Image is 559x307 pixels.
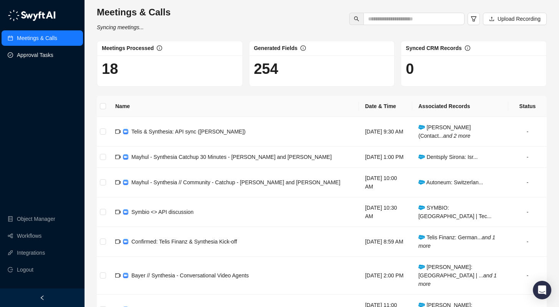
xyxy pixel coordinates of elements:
[115,129,121,134] span: video-camera
[354,16,359,22] span: search
[123,209,128,215] img: zoom-DkfWWZB2.png
[508,197,547,227] td: -
[123,180,128,185] img: zoom-DkfWWZB2.png
[508,257,547,295] td: -
[17,211,55,227] a: Object Manager
[131,239,237,245] span: Confirmed: Telis Finanz & Synthesia Kick-off
[17,30,57,46] a: Meetings & Calls
[115,154,121,160] span: video-camera
[300,45,306,51] span: info-circle
[359,257,412,295] td: [DATE] 2:00 PM
[109,96,359,117] th: Name
[115,239,121,244] span: video-camera
[17,245,45,260] a: Integrations
[115,180,121,185] span: video-camera
[359,168,412,197] td: [DATE] 10:00 AM
[40,295,45,300] span: left
[418,205,491,219] span: SYMBIO: [GEOGRAPHIC_DATA] | Tec...
[157,45,162,51] span: info-circle
[8,10,56,21] img: logo-05li4sbe.png
[483,13,547,25] button: Upload Recording
[131,179,340,185] span: Mayhul - Synthesia // Community - Catchup - [PERSON_NAME] and [PERSON_NAME]
[17,262,33,277] span: Logout
[131,154,332,160] span: Mayhul - Synthesia Catchup 30 Minutes - [PERSON_NAME] and [PERSON_NAME]
[406,45,461,51] span: Synced CRM Records
[17,47,53,63] a: Approval Tasks
[465,45,470,51] span: info-circle
[359,227,412,257] td: [DATE] 8:59 AM
[412,96,508,117] th: Associated Records
[254,45,298,51] span: Generated Fields
[123,239,128,244] img: zoom-DkfWWZB2.png
[102,45,154,51] span: Meetings Processed
[418,154,478,160] span: Dentsply Sirona: Isr...
[131,209,194,215] span: Symbio <> API discussion
[443,133,471,139] i: and 2 more
[123,273,128,278] img: zoom-DkfWWZB2.png
[471,16,477,22] span: filter
[508,117,547,147] td: -
[131,128,245,135] span: Telis & Synthesia: API sync ([PERSON_NAME])
[498,15,541,23] span: Upload Recording
[123,154,128,160] img: zoom-DkfWWZB2.png
[418,124,471,139] span: [PERSON_NAME] (Contact...
[8,267,13,272] span: logout
[508,96,547,117] th: Status
[17,228,41,244] a: Workflows
[97,24,144,30] i: Syncing meetings...
[115,273,121,278] span: video-camera
[359,147,412,168] td: [DATE] 1:00 PM
[359,117,412,147] td: [DATE] 9:30 AM
[102,60,238,78] h1: 18
[131,272,249,279] span: Bayer // Synthesia - Conversational Video Agents
[123,129,128,134] img: zoom-DkfWWZB2.png
[533,281,551,299] div: Open Intercom Messenger
[406,60,542,78] h1: 0
[97,6,171,18] h3: Meetings & Calls
[418,234,495,249] span: Telis Finanz: German...
[418,179,483,185] span: Autoneum: Switzerlan...
[254,60,390,78] h1: 254
[359,197,412,227] td: [DATE] 10:30 AM
[418,234,495,249] i: and 1 more
[508,168,547,197] td: -
[418,272,497,287] i: and 1 more
[115,209,121,215] span: video-camera
[359,96,412,117] th: Date & Time
[508,227,547,257] td: -
[418,264,497,287] span: [PERSON_NAME]: [GEOGRAPHIC_DATA] | ...
[508,147,547,168] td: -
[489,16,494,22] span: upload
